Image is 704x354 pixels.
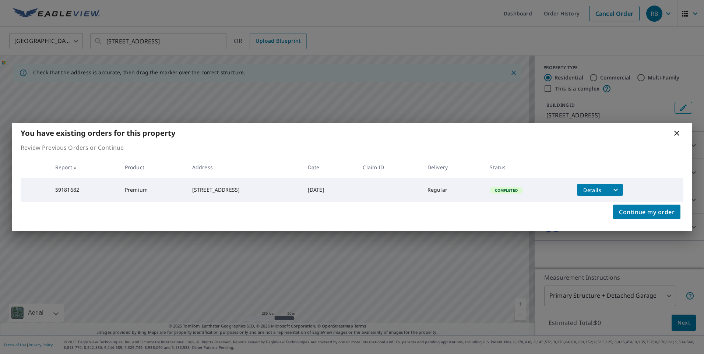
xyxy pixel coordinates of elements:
th: Product [119,156,186,178]
th: Status [484,156,571,178]
td: Regular [422,178,484,202]
th: Address [186,156,302,178]
b: You have existing orders for this property [21,128,175,138]
span: Continue my order [619,207,675,217]
th: Report # [49,156,119,178]
button: filesDropdownBtn-59181682 [608,184,623,196]
th: Date [302,156,357,178]
th: Claim ID [357,156,421,178]
span: Completed [490,188,522,193]
p: Review Previous Orders or Continue [21,143,683,152]
td: Premium [119,178,186,202]
th: Delivery [422,156,484,178]
td: [DATE] [302,178,357,202]
td: 59181682 [49,178,119,202]
span: Details [581,187,603,194]
div: [STREET_ADDRESS] [192,186,296,194]
button: detailsBtn-59181682 [577,184,608,196]
button: Continue my order [613,205,680,219]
